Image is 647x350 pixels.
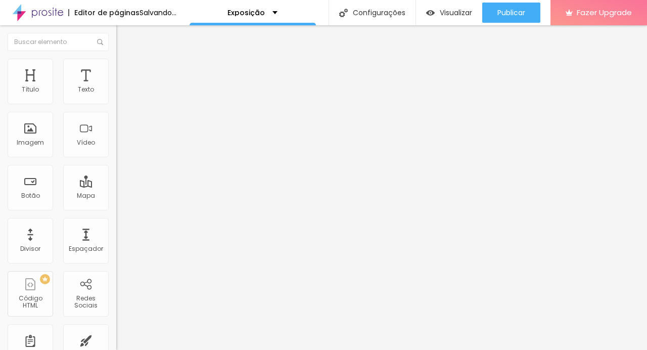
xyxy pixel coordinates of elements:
img: Icone [97,39,103,45]
div: Divisor [20,245,40,252]
span: Publicar [497,9,525,17]
div: Título [22,86,39,93]
img: Icone [339,9,348,17]
span: Fazer Upgrade [577,8,632,17]
img: view-1.svg [426,9,435,17]
div: Código HTML [10,295,50,310]
div: Botão [21,192,40,199]
div: Texto [78,86,94,93]
p: Exposição [227,9,265,16]
div: Redes Sociais [66,295,106,310]
div: Vídeo [77,139,95,146]
button: Visualizar [416,3,482,23]
input: Buscar elemento [8,33,109,51]
div: Salvando... [140,9,176,16]
button: Publicar [482,3,540,23]
span: Visualizar [440,9,472,17]
div: Espaçador [69,245,103,252]
iframe: Editor [116,25,647,350]
div: Editor de páginas [68,9,140,16]
div: Mapa [77,192,95,199]
div: Imagem [17,139,44,146]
